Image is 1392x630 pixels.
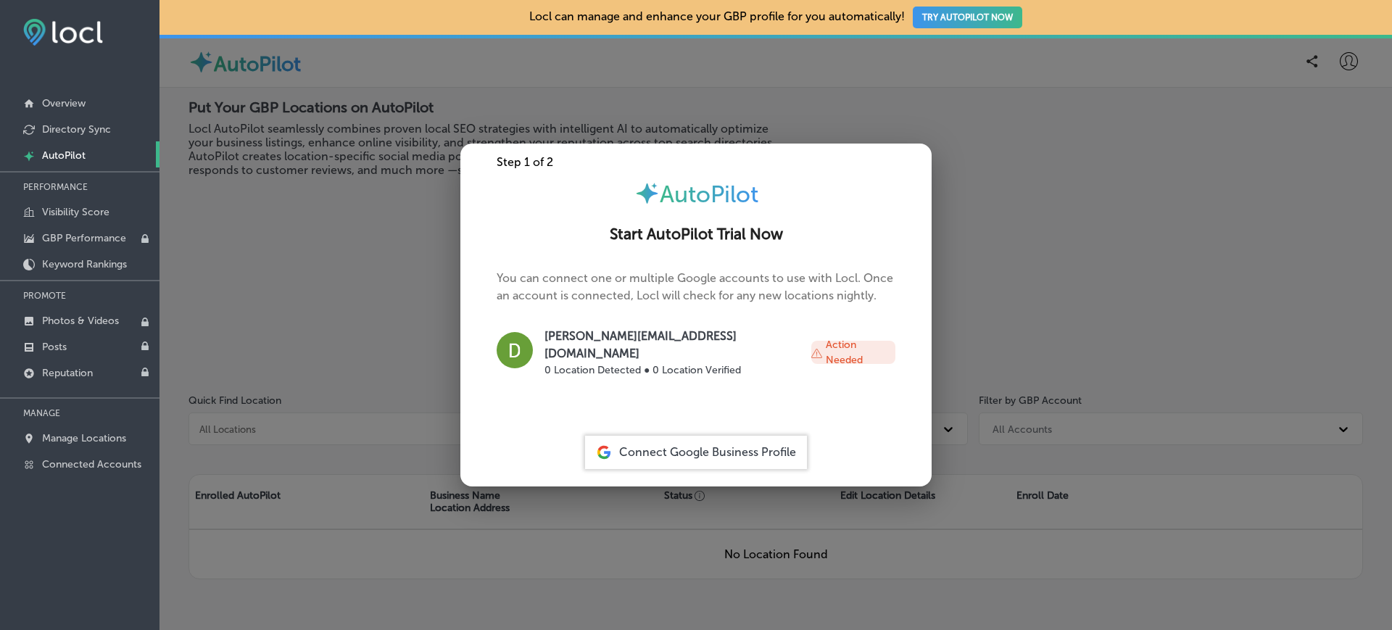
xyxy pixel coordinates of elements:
[497,270,895,389] p: You can connect one or multiple Google accounts to use with Locl. Once an account is connected, L...
[544,362,753,378] p: 0 Location Detected ● 0 Location Verified
[42,341,67,353] p: Posts
[42,232,126,244] p: GBP Performance
[634,181,660,206] img: autopilot-icon
[42,206,109,218] p: Visibility Score
[42,367,93,379] p: Reputation
[478,225,914,244] h2: Start AutoPilot Trial Now
[544,328,753,362] p: [PERSON_NAME][EMAIL_ADDRESS][DOMAIN_NAME]
[826,337,895,368] p: Action Needed
[42,432,126,444] p: Manage Locations
[619,445,796,459] span: Connect Google Business Profile
[460,155,932,169] div: Step 1 of 2
[660,181,758,208] span: AutoPilot
[42,315,119,327] p: Photos & Videos
[42,97,86,109] p: Overview
[42,458,141,471] p: Connected Accounts
[42,149,86,162] p: AutoPilot
[42,258,127,270] p: Keyword Rankings
[23,19,103,46] img: fda3e92497d09a02dc62c9cd864e3231.png
[42,123,111,136] p: Directory Sync
[913,7,1022,28] button: TRY AUTOPILOT NOW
